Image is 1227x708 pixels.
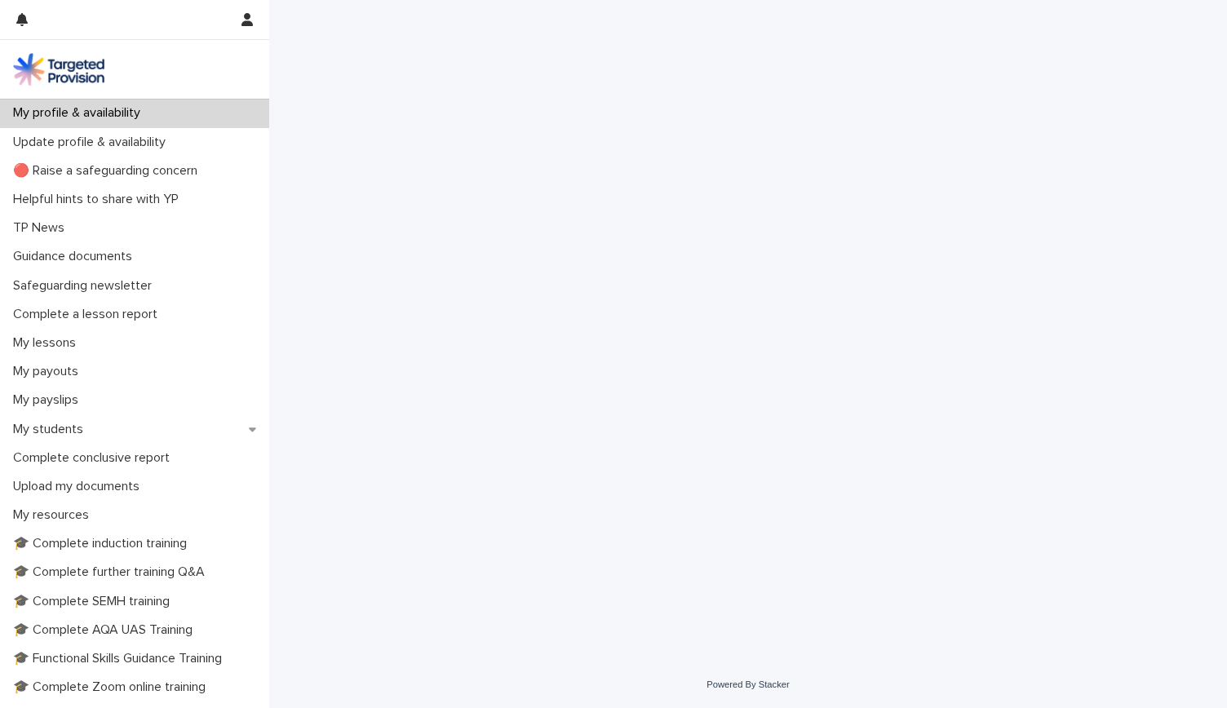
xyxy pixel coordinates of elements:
a: Powered By Stacker [707,679,789,689]
p: 🎓 Complete induction training [7,536,200,551]
p: Complete conclusive report [7,450,183,466]
img: M5nRWzHhSzIhMunXDL62 [13,53,104,86]
p: 🎓 Complete Zoom online training [7,679,219,695]
p: My payslips [7,392,91,408]
p: 🎓 Complete SEMH training [7,594,183,609]
p: My resources [7,507,102,523]
p: Update profile & availability [7,135,179,150]
p: Guidance documents [7,249,145,264]
p: Helpful hints to share with YP [7,192,192,207]
p: My payouts [7,364,91,379]
p: 🎓 Functional Skills Guidance Training [7,651,235,666]
p: My profile & availability [7,105,153,121]
p: TP News [7,220,78,236]
p: Complete a lesson report [7,307,171,322]
p: Upload my documents [7,479,153,494]
p: 🔴 Raise a safeguarding concern [7,163,210,179]
p: 🎓 Complete AQA UAS Training [7,622,206,638]
p: My lessons [7,335,89,351]
p: My students [7,422,96,437]
p: 🎓 Complete further training Q&A [7,564,218,580]
p: Safeguarding newsletter [7,278,165,294]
